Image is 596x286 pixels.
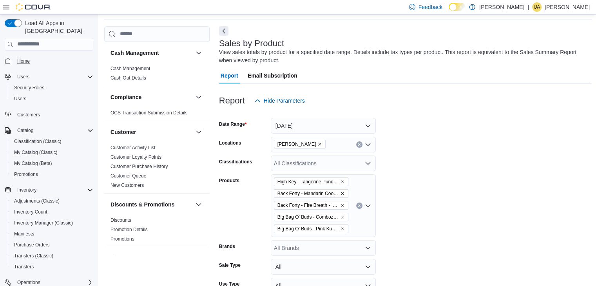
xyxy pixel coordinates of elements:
span: Security Roles [11,83,93,92]
button: Remove High Key - Tangerine Punch Live Resin Concentrate - Hybrid - 1.2g from selection in this g... [340,179,345,184]
a: Customer Loyalty Points [111,154,161,160]
button: Catalog [14,126,36,135]
button: Transfers [8,261,96,272]
span: Back Forty - Fire Breath - Indica - 28g [274,201,348,210]
h3: Compliance [111,93,141,101]
span: Manifests [14,231,34,237]
span: Cash Management [111,65,150,72]
a: My Catalog (Classic) [11,148,61,157]
a: Transfers (Classic) [11,251,56,261]
a: Customers [14,110,43,119]
button: Discounts & Promotions [194,200,203,209]
span: Catalog [17,127,33,134]
span: Inventory Count [14,209,47,215]
button: Manifests [8,228,96,239]
button: Remove Big Bag O' Buds - Pink Kush Mints - Indica - 28g from selection in this group [340,226,345,231]
span: Customers [17,112,40,118]
span: Transfers [11,262,93,272]
button: Clear input [356,203,362,209]
a: Customer Queue [111,173,146,179]
a: Inventory Count [11,207,51,217]
button: [DATE] [271,118,376,134]
button: Customers [2,109,96,120]
span: Transfers [14,264,34,270]
span: Inventory [14,185,93,195]
span: Cash Out Details [111,75,146,81]
button: Users [14,72,33,81]
button: Inventory [14,185,40,195]
a: Customer Purchase History [111,164,168,169]
button: Open list of options [365,245,371,251]
span: Inventory Manager (Classic) [14,220,73,226]
span: Adjustments (Classic) [11,196,93,206]
div: Customer [104,143,210,193]
span: Promotions [11,170,93,179]
span: Inventory Manager (Classic) [11,218,93,228]
span: Classification (Classic) [14,138,62,145]
span: Inventory [17,187,36,193]
label: Products [219,177,239,184]
span: My Catalog (Beta) [11,159,93,168]
button: Remove Back Forty - Fire Breath - Indica - 28g from selection in this group [340,203,345,208]
a: Adjustments (Classic) [11,196,63,206]
button: Cash Management [194,48,203,58]
a: OCS Transaction Submission Details [111,110,188,116]
button: Users [2,71,96,82]
span: Classification (Classic) [11,137,93,146]
label: Sale Type [219,262,241,268]
span: Catalog [14,126,93,135]
span: Home [14,56,93,66]
span: Transfers (Classic) [11,251,93,261]
div: Cash Management [104,64,210,86]
span: Report [221,68,238,83]
span: Email Subscription [248,68,297,83]
span: Manifests [11,229,93,239]
span: Purchase Orders [11,240,93,250]
span: Users [17,74,29,80]
span: Back Forty - Mandarin Cookies Sativa - 28g [277,190,339,197]
span: Customers [14,110,93,119]
button: Inventory [2,185,96,195]
input: Dark Mode [449,3,465,11]
a: Security Roles [11,83,47,92]
span: High Key - Tangerine Punch Live Resin Concentrate - Hybrid - 1.2g [277,178,339,186]
button: Compliance [194,92,203,102]
button: Finance [194,253,203,263]
a: Cash Management [111,66,150,71]
button: All [271,259,376,275]
p: [PERSON_NAME] [479,2,524,12]
span: Feedback [418,3,442,11]
a: Inventory Manager (Classic) [11,218,76,228]
h3: Cash Management [111,49,159,57]
a: Purchase Orders [11,240,53,250]
button: Discounts & Promotions [111,201,192,208]
button: Open list of options [365,203,371,209]
a: Promotion Details [111,227,148,232]
div: View sales totals by product for a specified date range. Details include tax types per product. T... [219,48,588,65]
span: Users [14,96,26,102]
span: Hide Parameters [264,97,305,105]
button: Promotions [8,169,96,180]
span: High Key - Tangerine Punch Live Resin Concentrate - Hybrid - 1.2g [274,177,348,186]
a: Customer Activity List [111,145,156,150]
span: Back Forty - Mandarin Cookies Sativa - 28g [274,189,348,198]
span: Transfers (Classic) [14,253,53,259]
h3: Customer [111,128,136,136]
span: Ronin Cannabis [274,140,326,148]
span: Security Roles [14,85,44,91]
p: | [527,2,529,12]
span: Users [14,72,93,81]
span: Load All Apps in [GEOGRAPHIC_DATA] [22,19,93,35]
button: Adjustments (Classic) [8,195,96,206]
div: Usama Alhassani [532,2,542,12]
button: Compliance [111,93,192,101]
a: Users [11,94,29,103]
div: Discounts & Promotions [104,215,210,247]
button: Open list of options [365,160,371,167]
div: Compliance [104,108,210,121]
